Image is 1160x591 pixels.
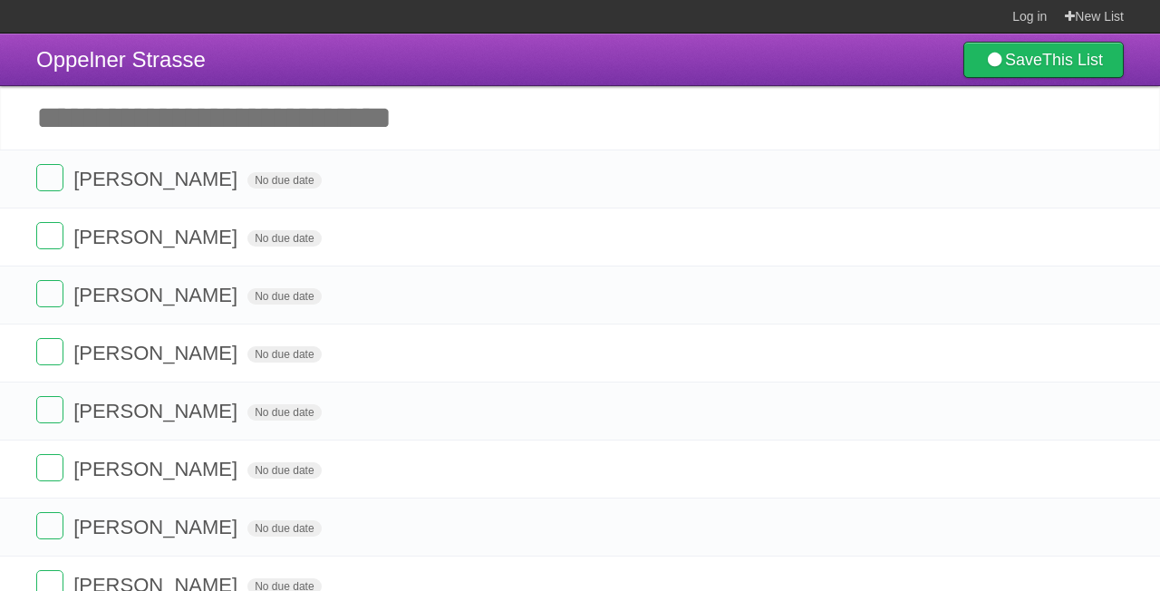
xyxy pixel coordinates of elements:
[247,520,321,537] span: No due date
[73,516,242,538] span: [PERSON_NAME]
[1042,51,1103,69] b: This List
[73,400,242,422] span: [PERSON_NAME]
[247,288,321,305] span: No due date
[247,230,321,247] span: No due date
[73,168,242,190] span: [PERSON_NAME]
[73,458,242,480] span: [PERSON_NAME]
[36,280,63,307] label: Done
[36,454,63,481] label: Done
[36,396,63,423] label: Done
[963,42,1124,78] a: SaveThis List
[36,338,63,365] label: Done
[247,404,321,421] span: No due date
[247,462,321,479] span: No due date
[73,284,242,306] span: [PERSON_NAME]
[36,512,63,539] label: Done
[36,222,63,249] label: Done
[247,172,321,189] span: No due date
[36,164,63,191] label: Done
[247,346,321,363] span: No due date
[36,47,206,72] span: Oppelner Strasse
[73,342,242,364] span: [PERSON_NAME]
[73,226,242,248] span: [PERSON_NAME]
